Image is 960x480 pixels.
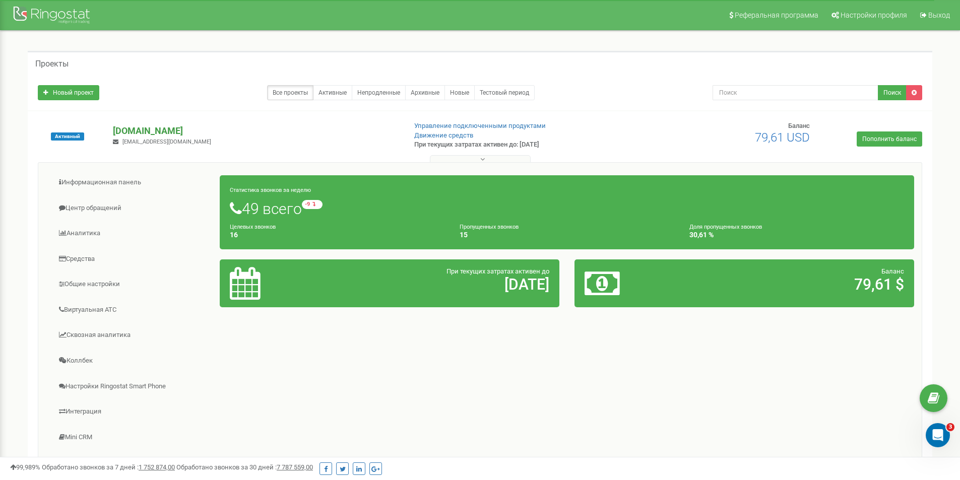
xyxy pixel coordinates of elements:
a: Архивные [405,85,445,100]
span: 99,989% [10,463,40,471]
a: Непродленные [352,85,406,100]
a: Mini CRM [46,425,220,450]
a: Движение средств [414,131,473,139]
a: Коллтрекинг [46,450,220,475]
h4: 16 [230,231,444,239]
span: Баланс [881,267,904,275]
span: Выход [928,11,950,19]
a: Управление подключенными продуктами [414,122,546,129]
a: Интеграция [46,399,220,424]
a: Виртуальная АТС [46,298,220,322]
a: Общие настройки [46,272,220,297]
span: 3 [946,423,954,431]
input: Поиск [713,85,878,100]
u: 1 752 874,00 [139,463,175,471]
a: Новый проект [38,85,99,100]
span: Обработано звонков за 7 дней : [42,463,175,471]
a: Сквозная аналитика [46,323,220,348]
a: Пополнить баланс [857,131,922,147]
small: Целевых звонков [230,224,276,230]
span: 79,61 USD [755,130,810,145]
small: Пропущенных звонков [460,224,519,230]
a: Центр обращений [46,196,220,221]
a: Все проекты [267,85,313,100]
h4: 15 [460,231,674,239]
iframe: Intercom live chat [926,423,950,447]
u: 7 787 559,00 [277,463,313,471]
h5: Проекты [35,59,69,68]
button: Поиск [878,85,907,100]
h2: 79,61 $ [696,276,904,293]
span: При текущих затратах активен до [446,267,549,275]
span: Активный [51,132,84,141]
h2: [DATE] [341,276,549,293]
small: Доля пропущенных звонков [689,224,762,230]
a: Аналитика [46,221,220,246]
span: Реферальная программа [735,11,818,19]
p: При текущих затратах активен до: [DATE] [414,140,624,150]
a: Новые [444,85,475,100]
a: Средства [46,247,220,271]
span: Настройки профиля [841,11,907,19]
small: -9 [302,200,323,209]
a: Тестовый период [474,85,535,100]
span: Обработано звонков за 30 дней : [176,463,313,471]
small: Статистика звонков за неделю [230,187,311,193]
a: Информационная панель [46,170,220,195]
p: [DOMAIN_NAME] [113,124,398,138]
h4: 30,61 % [689,231,904,239]
a: Активные [313,85,352,100]
a: Настройки Ringostat Smart Phone [46,374,220,399]
a: Коллбек [46,349,220,373]
span: Баланс [788,122,810,129]
h1: 49 всего [230,200,904,217]
span: [EMAIL_ADDRESS][DOMAIN_NAME] [122,139,211,145]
